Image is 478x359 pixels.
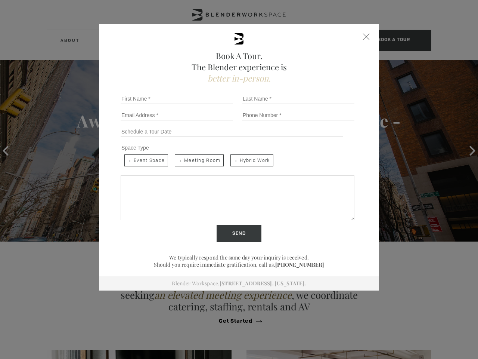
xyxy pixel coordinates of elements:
[118,254,360,261] p: We typically respond the same day your inquiry is received.
[208,73,271,84] span: better in-person.
[242,110,354,120] input: Phone Number *
[230,154,273,166] span: Hybrid Work
[121,93,233,104] input: First Name *
[326,228,478,359] iframe: Chat Widget
[121,145,149,151] span: Space Type
[275,261,324,268] a: [PHONE_NUMBER]
[363,33,370,40] div: Close form
[99,276,379,291] div: Blender Workspace.
[217,225,261,242] input: Send
[118,261,360,268] p: Should you require immediate gratification, call us.
[124,154,168,166] span: Event Space
[121,110,233,120] input: Email Address *
[121,126,343,137] input: Schedule a Tour Date
[242,93,354,104] input: Last Name *
[118,50,360,84] h2: Book A Tour. The Blender experience is
[175,154,224,166] span: Meeting Room
[220,280,306,287] a: [STREET_ADDRESS]. [US_STATE].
